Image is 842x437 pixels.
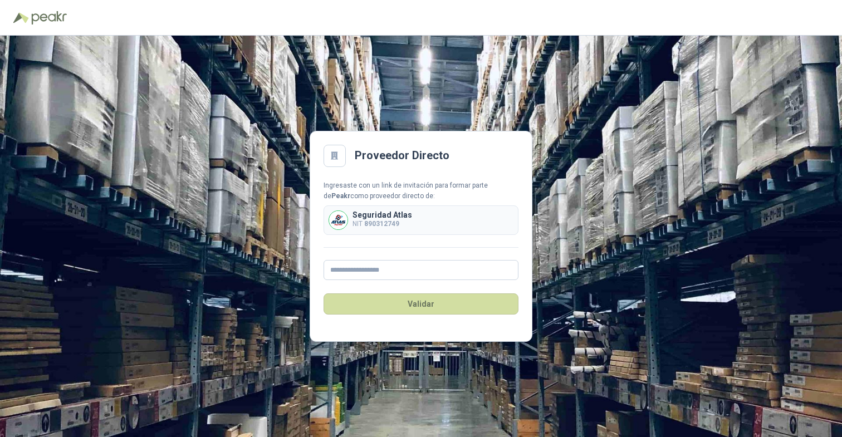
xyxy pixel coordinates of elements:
[364,220,399,228] b: 890312749
[324,180,518,202] div: Ingresaste con un link de invitación para formar parte de como proveedor directo de:
[353,219,412,229] p: NIT
[13,12,29,23] img: Logo
[331,192,350,200] b: Peakr
[324,293,518,315] button: Validar
[31,11,67,24] img: Peakr
[355,147,449,164] h2: Proveedor Directo
[329,211,347,229] img: Company Logo
[353,211,412,219] p: Seguridad Atlas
